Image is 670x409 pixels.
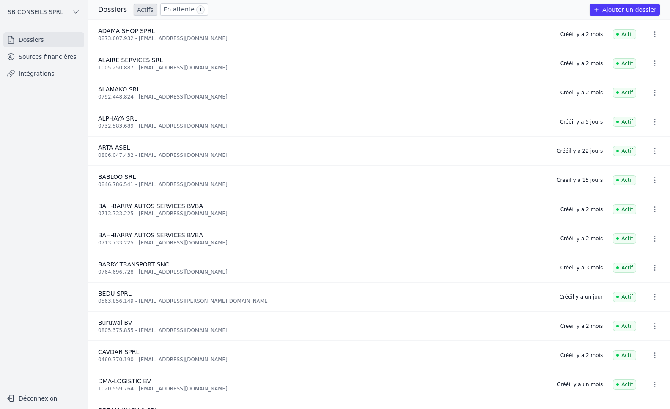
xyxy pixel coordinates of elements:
[613,379,636,390] span: Actif
[134,4,157,16] a: Actifs
[98,327,550,334] div: 0805.375.855 - [EMAIL_ADDRESS][DOMAIN_NAME]
[160,3,208,16] a: En attente 1
[98,57,163,63] span: ALAIRE SERVICES SRL
[613,175,636,185] span: Actif
[560,323,603,329] div: Créé il y a 2 mois
[613,321,636,331] span: Actif
[560,60,603,67] div: Créé il y a 2 mois
[98,210,550,217] div: 0713.733.225 - [EMAIL_ADDRESS][DOMAIN_NAME]
[613,350,636,360] span: Actif
[98,27,155,34] span: ADAMA SHOP SPRL
[98,319,132,326] span: Buruwal BV
[98,356,550,363] div: 0460.770.190 - [EMAIL_ADDRESS][DOMAIN_NAME]
[98,349,139,355] span: CAVDAR SPRL
[3,392,84,405] button: Déconnexion
[3,5,84,19] button: SB CONSEILS SPRL
[613,146,636,156] span: Actif
[98,269,550,275] div: 0764.696.728 - [EMAIL_ADDRESS][DOMAIN_NAME]
[3,32,84,47] a: Dossiers
[98,378,151,384] span: DMA-LOGISTIC BV
[613,263,636,273] span: Actif
[3,66,84,81] a: Intégrations
[98,290,132,297] span: BEDU SPRL
[98,173,136,180] span: BABLOO SRL
[8,8,63,16] span: SB CONSEILS SPRL
[98,123,550,129] div: 0732.583.689 - [EMAIL_ADDRESS][DOMAIN_NAME]
[560,235,603,242] div: Créé il y a 2 mois
[613,204,636,214] span: Actif
[613,117,636,127] span: Actif
[3,49,84,64] a: Sources financières
[557,177,603,184] div: Créé il y a 15 jours
[98,35,550,42] div: 0873.607.932 - [EMAIL_ADDRESS][DOMAIN_NAME]
[560,31,603,38] div: Créé il y a 2 mois
[613,29,636,39] span: Actif
[613,292,636,302] span: Actif
[98,232,203,239] span: BAH-BARRY AUTOS SERVICES BVBA
[557,148,603,154] div: Créé il y a 22 jours
[98,385,547,392] div: 1020.559.764 - [EMAIL_ADDRESS][DOMAIN_NAME]
[560,206,603,213] div: Créé il y a 2 mois
[560,264,603,271] div: Créé il y a 3 mois
[557,381,603,388] div: Créé il y a un mois
[613,58,636,69] span: Actif
[560,118,603,125] div: Créé il y a 5 jours
[98,5,127,15] h3: Dossiers
[613,233,636,244] span: Actif
[98,93,550,100] div: 0792.448.824 - [EMAIL_ADDRESS][DOMAIN_NAME]
[98,152,546,159] div: 0806.047.432 - [EMAIL_ADDRESS][DOMAIN_NAME]
[560,89,603,96] div: Créé il y a 2 mois
[590,4,660,16] button: Ajouter un dossier
[560,352,603,359] div: Créé il y a 2 mois
[98,86,140,93] span: ALAMAKO SRL
[98,115,137,122] span: ALPHAYA SRL
[98,261,169,268] span: BARRY TRANSPORT SNC
[98,203,203,209] span: BAH-BARRY AUTOS SERVICES BVBA
[613,88,636,98] span: Actif
[98,239,550,246] div: 0713.733.225 - [EMAIL_ADDRESS][DOMAIN_NAME]
[196,5,205,14] span: 1
[98,144,130,151] span: ARTA ASBL
[560,294,603,300] div: Créé il y a un jour
[98,181,546,188] div: 0846.786.541 - [EMAIL_ADDRESS][DOMAIN_NAME]
[98,298,549,305] div: 0563.856.149 - [EMAIL_ADDRESS][PERSON_NAME][DOMAIN_NAME]
[98,64,550,71] div: 1005.250.887 - [EMAIL_ADDRESS][DOMAIN_NAME]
